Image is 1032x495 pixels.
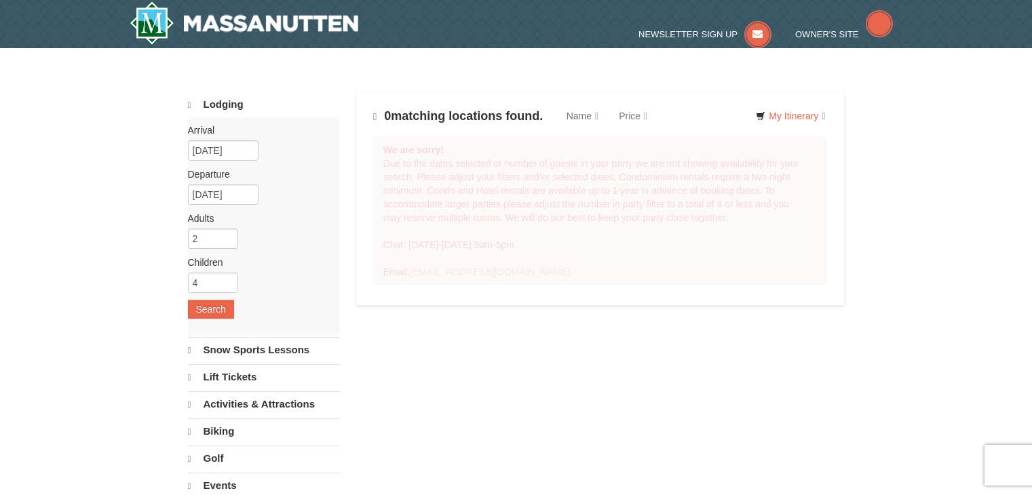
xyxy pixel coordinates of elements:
[188,123,329,137] label: Arrival
[373,137,828,285] div: Due to the dates selected or number of guests in your party we are not showing availability for y...
[130,1,359,45] img: Massanutten Resort Logo
[188,446,339,471] a: Golf
[795,29,893,39] a: Owner's Site
[609,102,657,130] a: Price
[130,1,359,45] a: Massanutten Resort
[638,29,738,39] span: Newsletter Sign Up
[638,29,771,39] a: Newsletter Sign Up
[188,212,329,225] label: Adults
[410,266,571,277] a: [EMAIL_ADDRESS][DOMAIN_NAME]
[188,256,329,269] label: Children
[188,337,339,363] a: Snow Sports Lessons
[188,92,339,117] a: Lodging
[188,167,329,181] label: Departure
[188,364,339,390] a: Lift Tickets
[188,418,339,444] a: Biking
[188,300,234,319] button: Search
[383,144,444,155] strong: We are sorry!
[188,391,339,417] a: Activities & Attractions
[795,29,859,39] span: Owner's Site
[747,106,834,126] a: My Itinerary
[556,102,609,130] a: Name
